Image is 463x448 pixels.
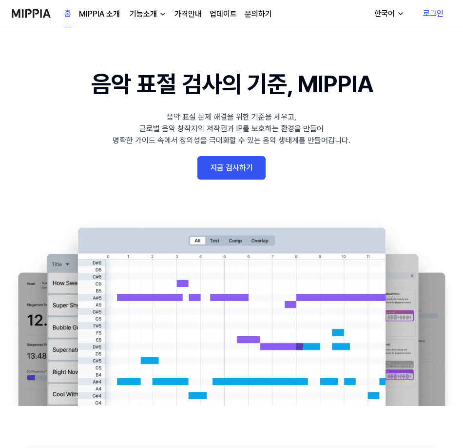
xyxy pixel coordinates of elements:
a: 지금 검사하기 [197,156,266,180]
h1: 음악 표절 검사의 기준, MIPPIA [91,66,372,102]
div: 음악 표절 문제 해결을 위한 기준을 세우고, 글로벌 음악 창작자의 저작권과 IP를 보호하는 환경을 만들어 명확한 가이드 속에서 창의성을 극대화할 수 있는 음악 생태계를 만들어... [113,111,350,146]
a: 가격안내 [174,8,202,20]
button: 기능소개 [128,8,167,20]
button: 한국어 [367,4,410,23]
a: 업데이트 [210,8,237,20]
img: down [159,10,167,18]
div: 기능소개 [128,8,159,20]
a: 홈 [64,0,71,27]
a: 문의하기 [245,8,272,20]
div: 한국어 [372,8,397,20]
a: MIPPIA 소개 [79,8,120,20]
